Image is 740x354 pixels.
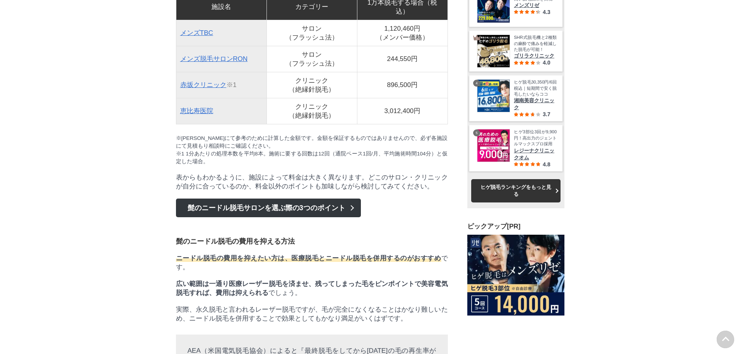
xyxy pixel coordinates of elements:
a: ヒゲ脱毛ランキングをもっと見る [471,179,561,202]
td: 3,012,400円 [357,98,447,124]
span: SHR式脱毛機と2種類の麻酔で痛みを軽減した脱毛が可能！ [514,35,557,52]
td: 1,120,460円 （メンバー価格） [357,20,447,46]
span: レジーナクリニックオム [514,147,557,161]
td: 244,550円 [357,46,447,72]
h3: ピックアップ[PR] [467,222,564,231]
img: ヒゲ脱毛はメンズリゼ [467,235,564,316]
p: 実際、永久脱毛と言われるレーザー脱毛ですが、毛が完全になくなることはかなり難しいため、ニードル脱毛を併用することで効果としてもかなり満足がいくはずです。 [176,305,448,323]
img: PAGE UP [717,331,734,348]
td: クリニック （絶縁針脱毛） [266,72,357,98]
td: サロン （フラッシュ法） [266,20,357,46]
a: 髭のニードル脱毛サロンを選ぶ際の3つのポイント [176,199,361,217]
span: 3.7 [543,111,550,117]
p: です。 [176,254,448,272]
a: 恵比寿医院 (opens in a new tab) [180,107,213,115]
span: 4.3 [543,9,550,15]
a: メンズ脱毛サロンRON (opens in a new tab) [180,55,248,63]
a: ヒゲのゴリラ脱毛 SHR式脱毛機と2種類の麻酔で痛みを軽減した脱毛が可能！ ゴリラクリニック 4.0 [477,35,557,68]
a: 赤坂クリニック※1 (opens in a new tab) [180,81,226,89]
img: レジーナクリニックオム [477,129,510,162]
span: 湘南美容クリニック [514,97,557,111]
span: メンズリゼ [514,2,557,9]
td: サロン （フラッシュ法） [266,46,357,72]
span: ニードル脱毛の費用を抑えたい方は、医療脱毛とニードル脱毛を併用するのがおすすめ [176,255,441,262]
span: ヒゲ脱毛30,350円/6回税込｜短期間で安く脱毛したいならココ [514,79,557,97]
a: レジーナクリニックオム ヒゲ3部位3回が9,900円！高出力のジェントルマックスプロ採用 レジーナクリニックオム 4.8 [477,129,557,167]
span: 4.8 [543,161,550,167]
a: 最安値に挑戦！湘南美容クリニック ヒゲ脱毛30,350円/6回税込｜短期間で安く脱毛したいならココ 湘南美容クリニック 3.7 [477,79,557,117]
a: メンズTBC [180,29,213,37]
small: ※[PERSON_NAME]にて参考のために計算した金額です。金額を保証するものではありませんので、必ず各施設にて見積もり相談時にご確認ください。 ※1 1分あたりの処理本数を平均8本。施術に要... [176,135,448,164]
img: ヒゲのゴリラ脱毛 [477,35,510,67]
td: 896,500円 [357,72,447,98]
span: 4.0 [543,59,550,66]
strong: 髭のニードル脱毛の費用を抑える方法 [176,237,295,245]
td: ※1 [176,72,266,98]
p: でしょう。 [176,279,448,297]
span: ヒゲ3部位3回が9,900円！高出力のジェントルマックスプロ採用 [514,129,557,147]
span: ゴリラクリニック [514,52,557,59]
p: 表からもわかるように、施設によって料金は大きく異なります。どこのサロン・クリニックが自分に合っているのか、料金以外のポイントも加味しながら検討してみてください。 [176,173,448,191]
td: クリニック （絶縁針脱毛） [266,98,357,124]
strong: 広い範囲は一通り医療レーザー脱毛を済ませ、残ってしまった毛をピンポイントで美容電気脱毛すれば、費用は抑えられる [176,280,448,296]
img: 最安値に挑戦！湘南美容クリニック [477,80,510,112]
